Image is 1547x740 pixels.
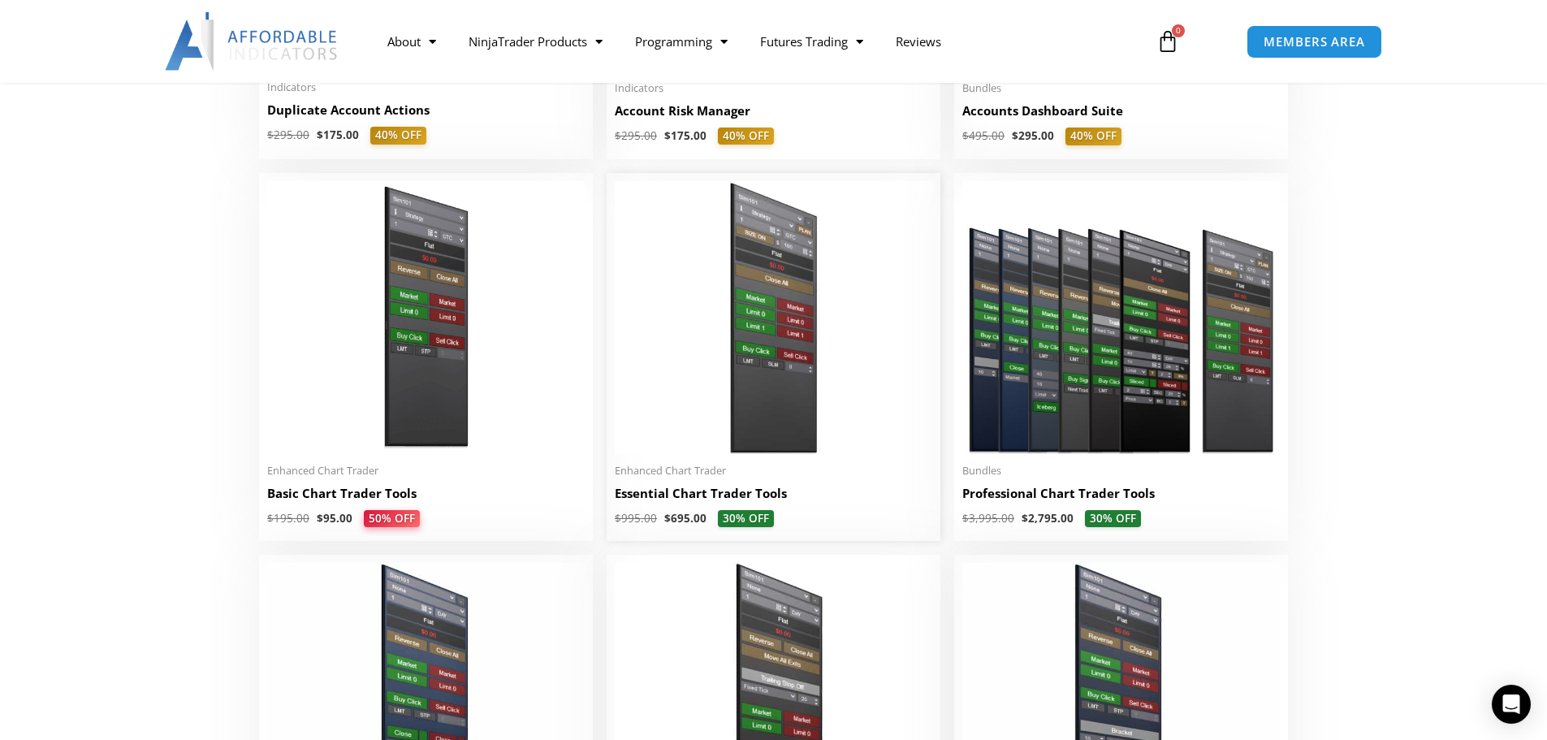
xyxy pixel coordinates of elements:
bdi: 295.00 [267,128,309,142]
a: 0 [1132,18,1203,65]
span: $ [317,511,323,526]
span: $ [317,128,323,142]
h2: Essential Chart Trader Tools [615,485,932,502]
a: Essential Chart Trader Tools [615,485,932,510]
span: 40% OFF [370,127,426,145]
bdi: 175.00 [317,128,359,142]
a: Futures Trading [744,23,879,60]
a: Duplicate Account Actions [267,102,585,127]
h2: Professional Chart Trader Tools [962,485,1280,502]
div: Open Intercom Messenger [1492,685,1531,724]
a: Basic Chart Trader Tools [267,485,585,510]
a: Account Risk Manager [615,102,932,128]
span: 0 [1172,24,1185,37]
span: MEMBERS AREA [1264,36,1365,48]
img: Essential Chart Trader Tools [615,181,932,454]
span: $ [1022,511,1028,526]
span: $ [615,128,621,143]
span: 30% OFF [718,510,774,528]
span: $ [1012,128,1018,143]
bdi: 175.00 [664,128,707,143]
bdi: 2,795.00 [1022,511,1074,526]
bdi: 95.00 [317,511,352,526]
a: MEMBERS AREA [1247,25,1382,58]
bdi: 495.00 [962,128,1005,143]
nav: Menu [371,23,1138,60]
img: ProfessionalToolsBundlePage [962,181,1280,454]
img: BasicTools [267,181,585,454]
a: Accounts Dashboard Suite [962,102,1280,128]
h2: Duplicate Account Actions [267,102,585,119]
a: Reviews [879,23,957,60]
bdi: 995.00 [615,511,657,526]
bdi: 695.00 [664,511,707,526]
span: Bundles [962,464,1280,478]
span: $ [267,128,274,142]
span: 30% OFF [1085,510,1141,528]
span: 40% OFF [1065,128,1121,145]
span: Indicators [267,80,585,94]
span: $ [664,511,671,526]
span: 50% OFF [364,510,420,528]
bdi: 295.00 [615,128,657,143]
a: NinjaTrader Products [452,23,619,60]
span: Enhanced Chart Trader [615,464,932,478]
span: $ [664,128,671,143]
bdi: 295.00 [1012,128,1054,143]
img: LogoAI | Affordable Indicators – NinjaTrader [165,12,339,71]
h2: Accounts Dashboard Suite [962,102,1280,119]
span: $ [267,511,274,526]
span: 40% OFF [718,128,774,145]
span: Bundles [962,81,1280,95]
h2: Basic Chart Trader Tools [267,485,585,502]
span: Enhanced Chart Trader [267,464,585,478]
a: About [371,23,452,60]
a: Professional Chart Trader Tools [962,485,1280,510]
bdi: 195.00 [267,511,309,526]
bdi: 3,995.00 [962,511,1014,526]
span: Indicators [615,81,932,95]
span: $ [962,128,969,143]
span: $ [962,511,969,526]
h2: Account Risk Manager [615,102,932,119]
a: Programming [619,23,744,60]
span: $ [615,511,621,526]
